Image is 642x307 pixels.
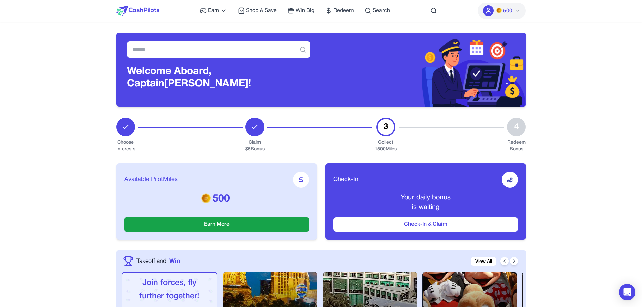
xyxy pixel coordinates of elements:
[325,7,354,15] a: Redeem
[507,176,513,183] img: receive-dollar
[136,257,180,266] a: Takeoff andWin
[412,204,439,210] span: is waiting
[200,7,227,15] a: Earn
[507,139,526,153] div: Redeem Bonus
[321,33,526,107] img: Header decoration
[333,7,354,15] span: Redeem
[619,284,635,300] div: Open Intercom Messenger
[245,139,265,153] div: Claim $ 5 Bonus
[116,6,159,16] img: CashPilots Logo
[238,7,277,15] a: Shop & Save
[124,217,309,232] button: Earn More
[333,193,518,203] p: Your daily bonus
[296,7,314,15] span: Win Big
[376,118,395,136] div: 3
[128,277,211,303] p: Join forces, fly further together!
[375,139,397,153] div: Collect 1500 Miles
[507,118,526,136] div: 4
[208,7,219,15] span: Earn
[124,193,309,205] p: 500
[373,7,390,15] span: Search
[124,175,178,184] span: Available PilotMiles
[365,7,390,15] a: Search
[496,8,502,13] img: PMs
[127,66,310,90] h3: Welcome Aboard, Captain [PERSON_NAME]!
[246,7,277,15] span: Shop & Save
[169,257,180,266] span: Win
[503,7,512,15] span: 500
[333,175,358,184] span: Check-In
[136,257,166,266] span: Takeoff and
[333,217,518,232] button: Check-In & Claim
[471,257,496,266] a: View All
[201,193,211,203] img: PMs
[478,3,526,19] button: PMs500
[116,139,135,153] div: Choose Interests
[287,7,314,15] a: Win Big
